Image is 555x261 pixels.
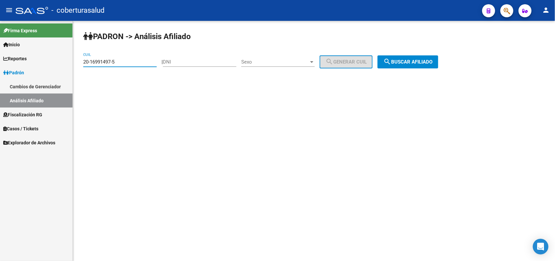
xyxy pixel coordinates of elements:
[83,32,191,41] strong: PADRON -> Análisis Afiliado
[241,59,309,65] span: Sexo
[325,58,333,65] mat-icon: search
[3,55,27,62] span: Reportes
[383,59,432,65] span: Buscar afiliado
[3,69,24,76] span: Padrón
[3,27,37,34] span: Firma Express
[325,59,367,65] span: Generar CUIL
[383,58,391,65] mat-icon: search
[377,55,438,68] button: Buscar afiliado
[3,139,55,146] span: Explorador de Archivos
[320,55,373,68] button: Generar CUIL
[533,239,548,254] div: Open Intercom Messenger
[542,6,550,14] mat-icon: person
[5,6,13,14] mat-icon: menu
[51,3,104,18] span: - coberturasalud
[3,125,38,132] span: Casos / Tickets
[3,41,20,48] span: Inicio
[162,59,377,65] div: |
[3,111,42,118] span: Fiscalización RG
